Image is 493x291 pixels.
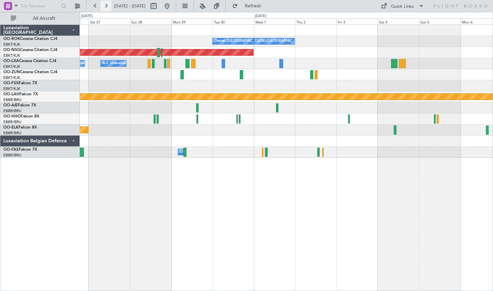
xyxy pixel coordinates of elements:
a: EBBR/BRU [3,131,21,136]
a: OO-ROKCessna Citation CJ4 [3,37,57,41]
a: OO-LAHFalcon 7X [3,92,38,96]
div: Mon 29 [171,18,213,25]
a: EBBR/BRU [3,97,21,102]
a: OO-LXACessna Citation CJ4 [3,59,56,63]
div: Sat 27 [89,18,130,25]
a: OO-AIEFalcon 7X [3,103,36,107]
a: EBKT/KJK [3,53,20,58]
span: All Aircraft [17,16,71,21]
div: Fri 3 [336,18,378,25]
div: A/C Unavailable [102,58,130,68]
div: Wed 1 [254,18,295,25]
span: OO-HHO [3,114,21,118]
div: Owner [GEOGRAPHIC_DATA]-[GEOGRAPHIC_DATA] [214,36,305,46]
div: Sun 28 [130,18,171,25]
button: Quick Links [378,1,427,11]
a: EBBR/BRU [3,108,21,113]
span: OO-LAH [3,92,19,96]
span: OO-FSX [3,81,19,85]
a: OO-HHOFalcon 8X [3,114,39,118]
a: OO-FSXFalcon 7X [3,81,37,85]
span: Refresh [239,4,267,8]
div: Owner Melsbroek Air Base [180,147,225,157]
a: EBKT/KJK [3,75,20,80]
a: EBKT/KJK [3,86,20,91]
input: Trip Number [20,1,59,11]
a: OO-FAEFalcon 7X [3,148,37,152]
span: OO-AIE [3,103,18,107]
a: EBKT/KJK [3,64,20,69]
span: [DATE] - [DATE] [114,3,146,9]
span: OO-NSG [3,48,20,52]
a: EBBR/BRU [3,153,21,158]
div: Thu 2 [295,18,336,25]
span: OO-ZUN [3,70,20,74]
a: OO-ZUNCessna Citation CJ4 [3,70,57,74]
div: [DATE] [255,13,266,19]
div: Quick Links [391,3,414,10]
div: [DATE] [81,13,93,19]
span: OO-LXA [3,59,19,63]
a: EBBR/BRU [3,119,21,125]
a: EBKT/KJK [3,42,20,47]
button: Refresh [229,1,269,11]
div: Tue 30 [213,18,254,25]
span: OO-ROK [3,37,20,41]
a: OO-ELKFalcon 8X [3,126,37,130]
button: All Aircraft [7,13,73,24]
span: OO-ELK [3,126,18,130]
span: OO-FAE [3,148,19,152]
div: Sat 4 [378,18,419,25]
div: Sun 5 [419,18,460,25]
a: OO-NSGCessna Citation CJ4 [3,48,57,52]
